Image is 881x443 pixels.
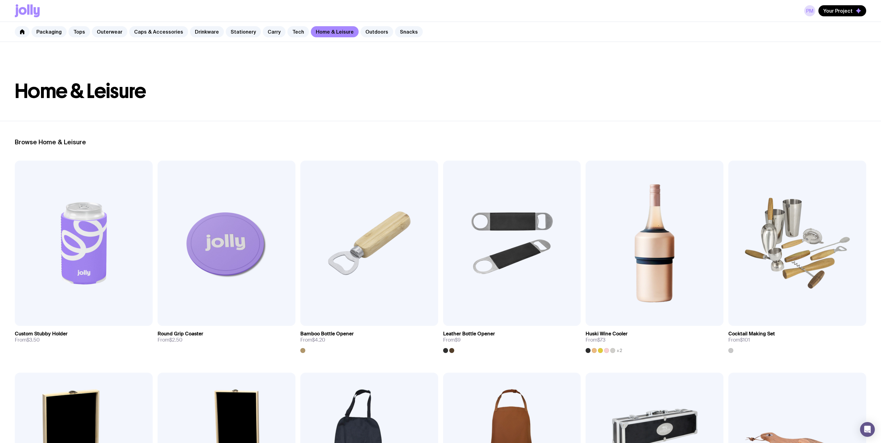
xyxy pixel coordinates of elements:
a: Stationery [226,26,261,37]
a: Outdoors [360,26,393,37]
span: +2 [616,348,622,353]
div: Open Intercom Messenger [860,422,875,437]
button: Your Project [818,5,866,16]
span: $3.50 [27,337,40,343]
a: Custom Stubby HolderFrom$3.50 [15,326,153,348]
span: $4.20 [312,337,325,343]
span: From [158,337,183,343]
h3: Bamboo Bottle Opener [300,331,354,337]
span: From [300,337,325,343]
h3: Cocktail Making Set [728,331,775,337]
a: Packaging [31,26,67,37]
a: Cocktail Making SetFrom$101 [728,326,866,353]
span: $9 [455,337,461,343]
a: Outerwear [92,26,127,37]
span: $101 [740,337,750,343]
span: From [443,337,461,343]
span: From [728,337,750,343]
span: From [586,337,605,343]
h3: Leather Bottle Opener [443,331,495,337]
h3: Custom Stubby Holder [15,331,68,337]
a: Carry [263,26,286,37]
a: Bamboo Bottle OpenerFrom$4.20 [300,326,438,353]
a: Home & Leisure [311,26,359,37]
a: Tech [287,26,309,37]
a: Tops [68,26,90,37]
a: Snacks [395,26,423,37]
a: Leather Bottle OpenerFrom$9 [443,326,581,353]
h3: Huski Wine Cooler [586,331,628,337]
h3: Round Grip Coaster [158,331,203,337]
span: From [15,337,40,343]
h1: Home & Leisure [15,81,866,101]
a: Round Grip CoasterFrom$2.50 [158,326,295,348]
a: Huski Wine CoolerFrom$73+2 [586,326,723,353]
h2: Browse Home & Leisure [15,138,866,146]
a: Caps & Accessories [129,26,188,37]
span: $73 [597,337,605,343]
span: $2.50 [169,337,183,343]
a: PM [804,5,815,16]
a: Drinkware [190,26,224,37]
span: Your Project [823,8,853,14]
